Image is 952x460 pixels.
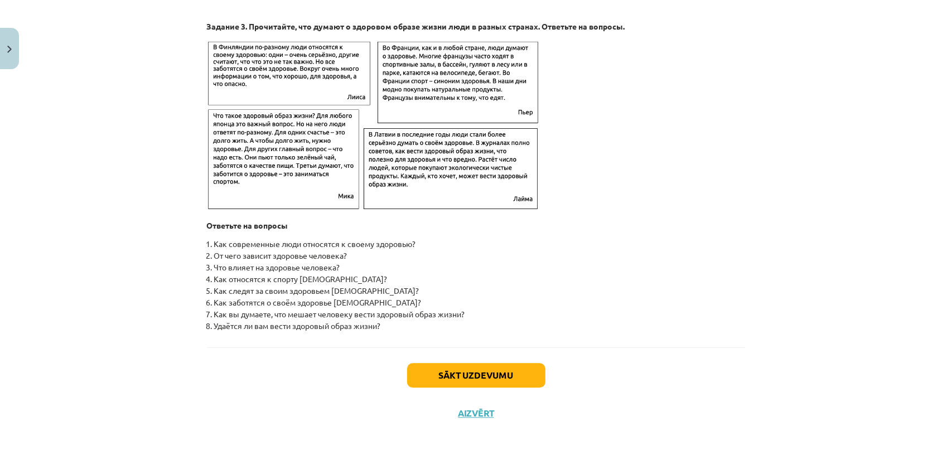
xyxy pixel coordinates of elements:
[407,363,545,388] button: Sākt uzdevumu
[214,320,746,332] li: Удаётся ли вам вести здоровый образ жизни?
[207,220,288,230] b: Ответьте на вопросы
[455,408,497,419] button: Aizvērt
[7,46,12,53] img: icon-close-lesson-0947bae3869378f0d4975bcd49f059093ad1ed9edebbc8119c70593378902aed.svg
[214,273,746,285] li: Как относятся к спорту [DEMOGRAPHIC_DATA]?
[214,297,746,308] li: Как заботятся о своём здоровье [DEMOGRAPHIC_DATA]?
[214,285,746,297] li: Как следят за своим здоровьем [DEMOGRAPHIC_DATA]?
[214,250,746,262] li: От чего зависит здоровье человека?
[207,21,625,31] b: Задание 3. Прочитайте, что думают о здоровом образе жизни люди в разных странах. Ответьте на вопр...
[214,262,746,273] li: Что влияет на здоровье человека?
[214,238,746,250] li: Как современные люди относятся к своему здоровью?
[214,308,746,320] li: Как вы думаете, что мешает человеку вести здоровый образ жизни?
